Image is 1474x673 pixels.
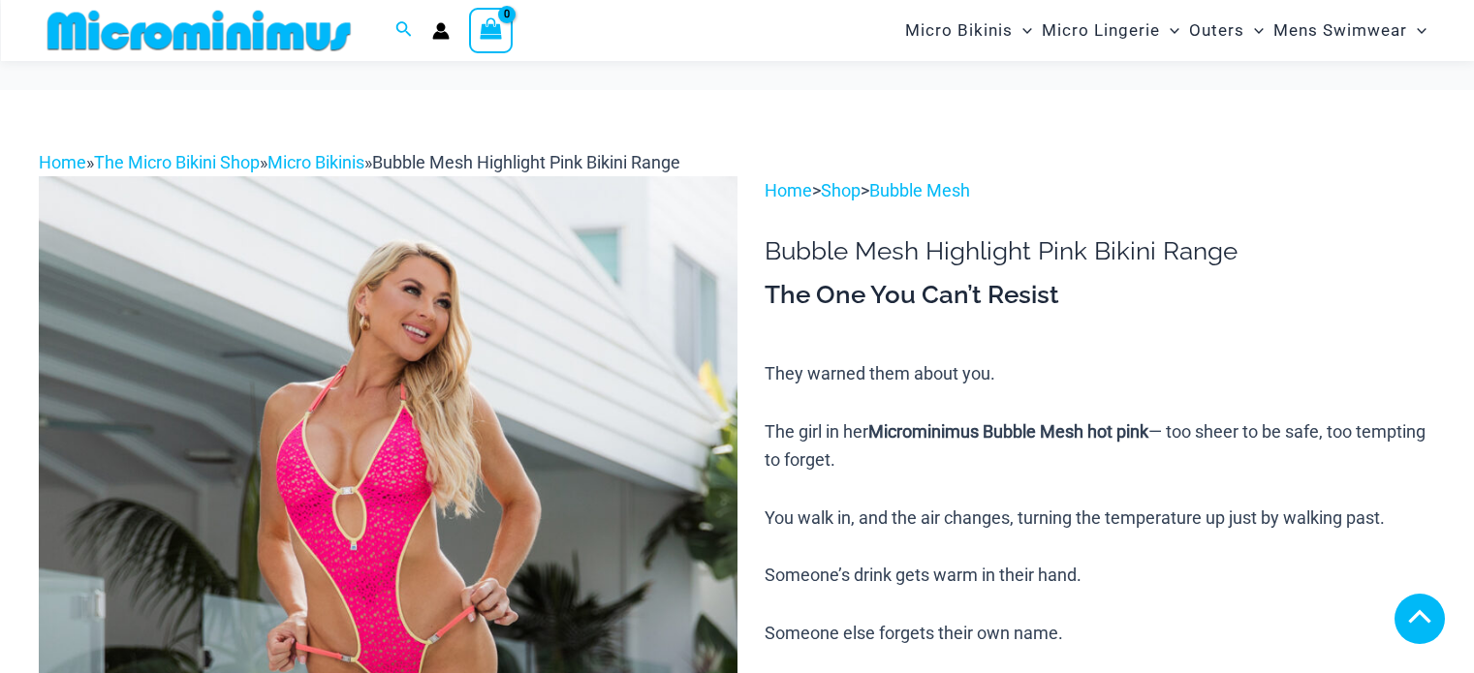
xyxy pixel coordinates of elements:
[868,421,1148,442] b: Microminimus Bubble Mesh hot pink
[40,9,359,52] img: MM SHOP LOGO FLAT
[897,3,1435,58] nav: Site Navigation
[39,152,680,172] span: » » »
[267,152,364,172] a: Micro Bikinis
[1160,6,1179,55] span: Menu Toggle
[905,6,1013,55] span: Micro Bikinis
[1013,6,1032,55] span: Menu Toggle
[94,152,260,172] a: The Micro Bikini Shop
[372,152,680,172] span: Bubble Mesh Highlight Pink Bikini Range
[765,176,1435,205] p: > >
[765,236,1435,266] h1: Bubble Mesh Highlight Pink Bikini Range
[432,22,450,40] a: Account icon link
[469,8,514,52] a: View Shopping Cart, empty
[821,180,861,200] a: Shop
[1189,6,1244,55] span: Outers
[765,279,1435,312] h3: The One You Can’t Resist
[395,18,413,43] a: Search icon link
[765,180,812,200] a: Home
[1273,6,1407,55] span: Mens Swimwear
[1184,6,1269,55] a: OutersMenu ToggleMenu Toggle
[1407,6,1427,55] span: Menu Toggle
[1042,6,1160,55] span: Micro Lingerie
[869,180,970,200] a: Bubble Mesh
[1269,6,1431,55] a: Mens SwimwearMenu ToggleMenu Toggle
[1244,6,1264,55] span: Menu Toggle
[1037,6,1184,55] a: Micro LingerieMenu ToggleMenu Toggle
[900,6,1037,55] a: Micro BikinisMenu ToggleMenu Toggle
[39,152,86,172] a: Home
